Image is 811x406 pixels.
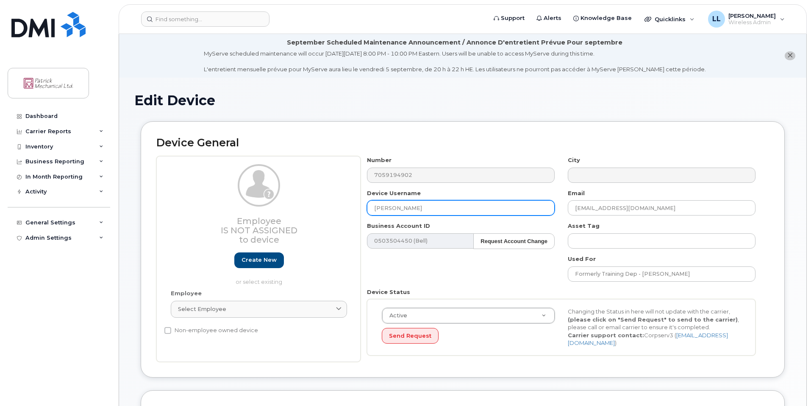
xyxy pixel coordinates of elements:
label: Asset Tag [568,222,600,230]
span: to device [239,235,279,245]
div: Changing the Status in here will not update with the carrier, , please call or email carrier to e... [561,308,747,347]
a: Active [382,308,555,323]
label: Number [367,156,392,164]
div: MyServe scheduled maintenance will occur [DATE][DATE] 8:00 PM - 10:00 PM Eastern. Users will be u... [204,50,706,73]
strong: (please click on "Send Request" to send to the carrier) [568,316,738,323]
span: Is not assigned [221,225,297,235]
p: or select existing [171,278,347,286]
button: close notification [785,51,795,60]
a: Select employee [171,301,347,318]
a: Create new [234,252,284,268]
label: Device Status [367,288,410,296]
span: Select employee [178,305,226,313]
input: Non-employee owned device [164,327,171,334]
label: Email [568,189,585,197]
strong: Carrier support contact: [568,332,644,339]
label: Used For [568,255,596,263]
strong: Request Account Change [480,238,547,244]
label: Business Account ID [367,222,430,230]
h1: Edit Device [134,93,791,108]
h2: Device General [156,137,769,149]
label: Non-employee owned device [164,325,258,336]
button: Request Account Change [473,233,555,249]
label: Device Username [367,189,421,197]
label: Employee [171,289,202,297]
div: September Scheduled Maintenance Announcement / Annonce D'entretient Prévue Pour septembre [287,38,622,47]
label: City [568,156,580,164]
button: Send Request [382,328,439,344]
h3: Employee [171,216,347,244]
span: Active [384,312,407,319]
a: [EMAIL_ADDRESS][DOMAIN_NAME] [568,332,728,347]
